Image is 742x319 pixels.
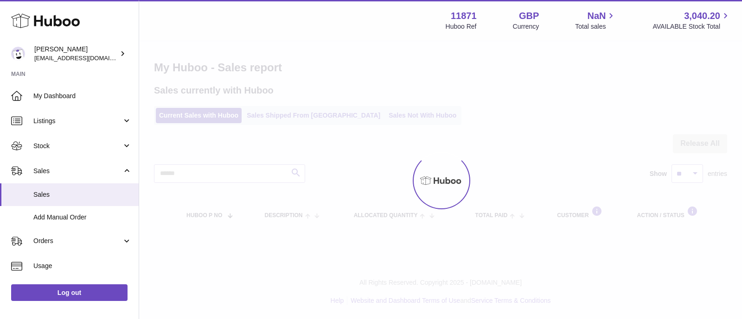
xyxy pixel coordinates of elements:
[684,10,720,22] span: 3,040.20
[575,22,616,31] span: Total sales
[33,117,122,125] span: Listings
[33,167,122,175] span: Sales
[446,22,477,31] div: Huboo Ref
[33,213,132,222] span: Add Manual Order
[11,47,25,61] img: internalAdmin-11871@internal.huboo.com
[33,92,132,100] span: My Dashboard
[575,10,616,31] a: NaN Total sales
[513,22,539,31] div: Currency
[451,10,477,22] strong: 11871
[33,142,122,150] span: Stock
[652,10,731,31] a: 3,040.20 AVAILABLE Stock Total
[587,10,606,22] span: NaN
[33,190,132,199] span: Sales
[33,262,132,270] span: Usage
[33,237,122,245] span: Orders
[11,284,128,301] a: Log out
[519,10,539,22] strong: GBP
[652,22,731,31] span: AVAILABLE Stock Total
[34,54,136,62] span: [EMAIL_ADDRESS][DOMAIN_NAME]
[34,45,118,63] div: [PERSON_NAME]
